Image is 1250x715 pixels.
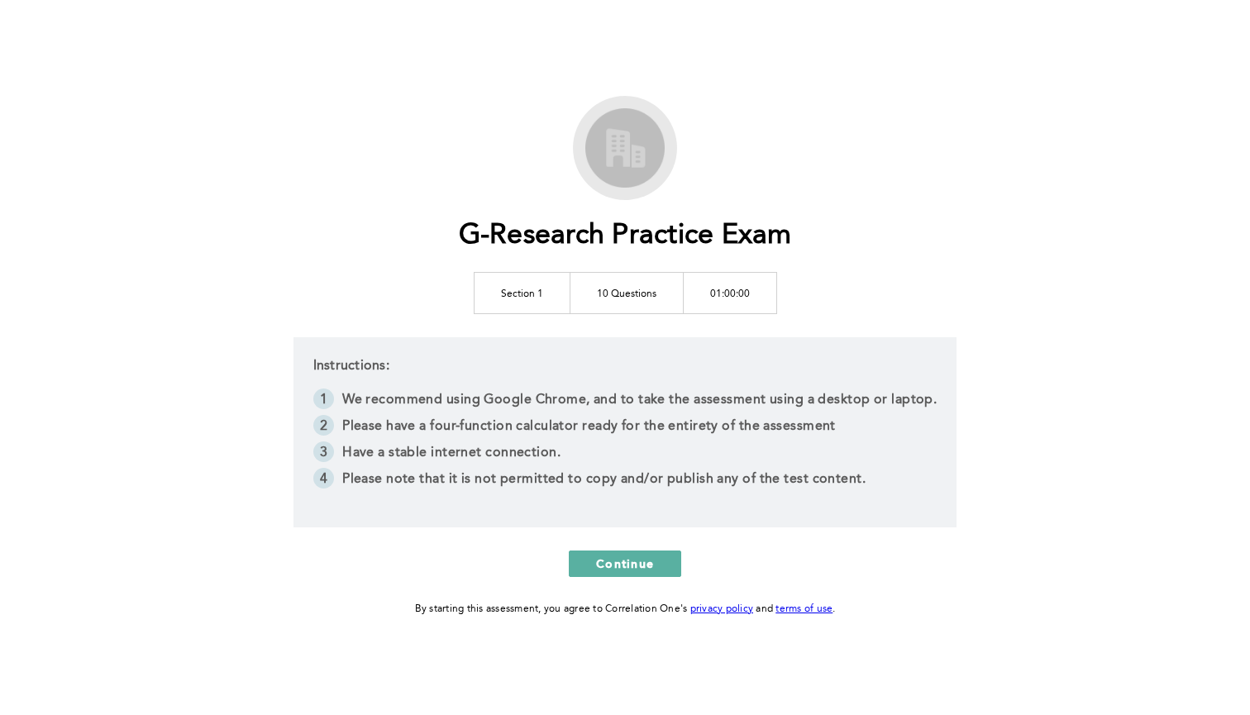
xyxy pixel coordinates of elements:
td: 01:00:00 [683,272,776,313]
img: G-Research [580,102,670,193]
li: Please note that it is not permitted to copy and/or publish any of the test content. [313,468,937,494]
div: Instructions: [293,337,957,527]
span: Continue [596,555,654,571]
td: 10 Questions [570,272,683,313]
li: Have a stable internet connection. [313,441,937,468]
a: terms of use [775,604,833,614]
a: privacy policy [690,604,754,614]
div: By starting this assessment, you agree to Correlation One's and . [415,600,836,618]
li: We recommend using Google Chrome, and to take the assessment using a desktop or laptop. [313,388,937,415]
td: Section 1 [474,272,570,313]
button: Continue [569,551,681,577]
li: Please have a four-function calculator ready for the entirety of the assessment [313,415,937,441]
h1: G-Research Practice Exam [459,219,792,253]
